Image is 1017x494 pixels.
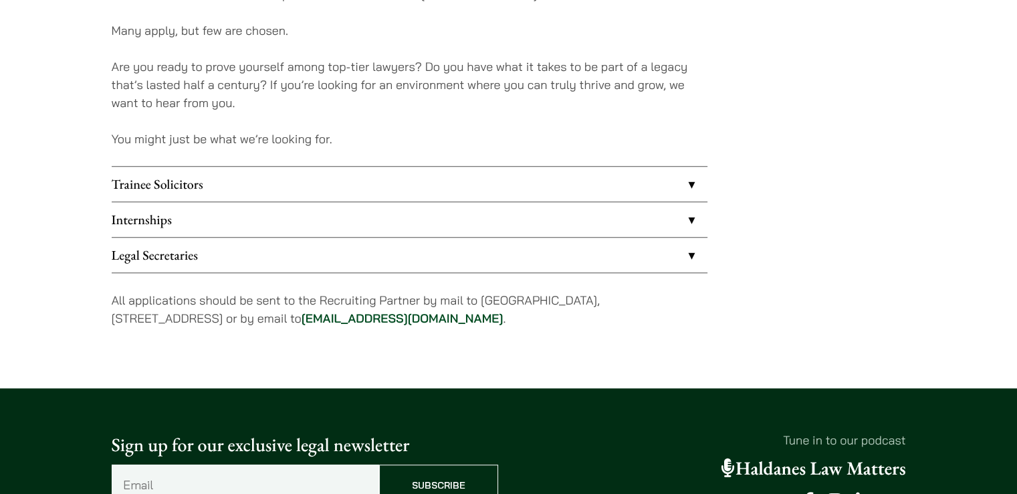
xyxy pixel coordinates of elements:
a: [EMAIL_ADDRESS][DOMAIN_NAME] [302,311,503,326]
a: Legal Secretaries [112,238,707,272]
a: Haldanes Law Matters [721,457,906,481]
p: Sign up for our exclusive legal newsletter [112,431,498,459]
a: Internships [112,202,707,237]
p: Tune in to our podcast [520,431,906,449]
p: You might just be what we’re looking for. [112,130,707,148]
p: Many apply, but few are chosen. [112,21,707,39]
p: Are you ready to prove yourself among top-tier lawyers? Do you have what it takes to be part of a... [112,58,707,112]
a: Trainee Solicitors [112,167,707,201]
p: All applications should be sent to the Recruiting Partner by mail to [GEOGRAPHIC_DATA], [STREET_A... [112,291,707,327]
